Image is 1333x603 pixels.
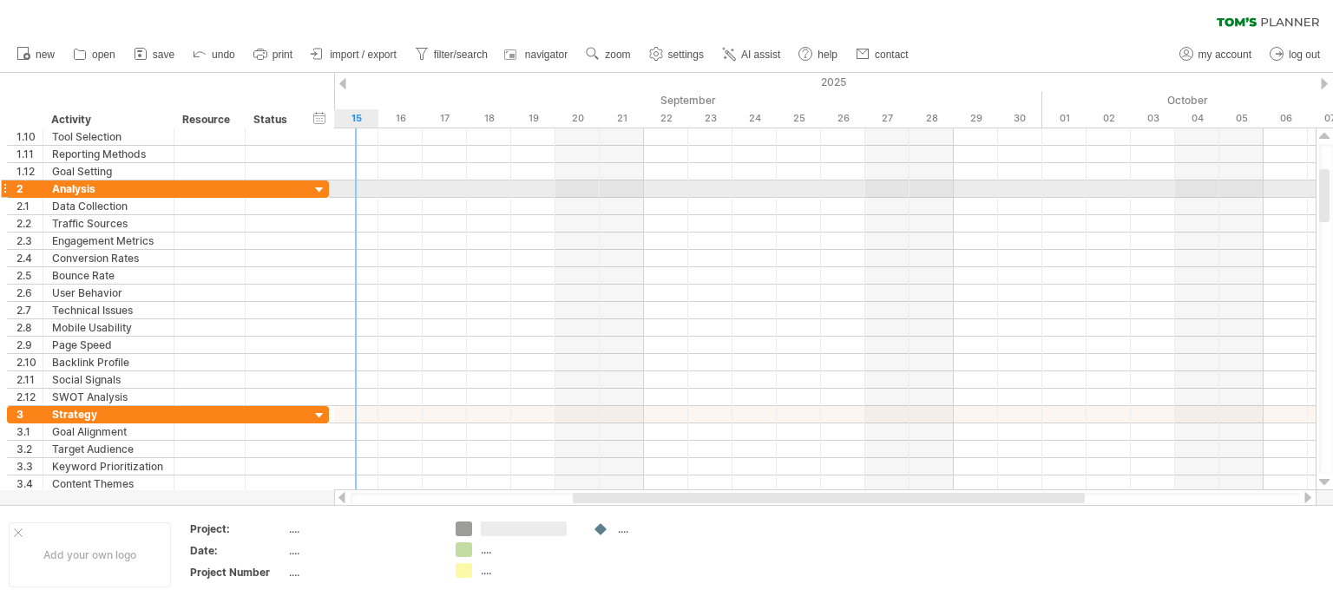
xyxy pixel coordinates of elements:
[289,521,435,536] div: ....
[741,49,780,61] span: AI assist
[423,109,467,128] div: Wednesday, 17 September 2025
[52,458,165,475] div: Keyword Prioritization
[1198,49,1251,61] span: my account
[525,49,568,61] span: navigator
[645,43,709,66] a: settings
[1265,43,1325,66] a: log out
[52,267,165,284] div: Bounce Rate
[212,49,235,61] span: undo
[998,109,1042,128] div: Tuesday, 30 September 2025
[69,43,121,66] a: open
[289,565,435,580] div: ....
[1175,43,1257,66] a: my account
[555,109,600,128] div: Saturday, 20 September 2025
[249,43,298,66] a: print
[644,109,688,128] div: Monday, 22 September 2025
[52,406,165,423] div: Strategy
[253,111,292,128] div: Status
[52,163,165,180] div: Goal Setting
[16,475,43,492] div: 3.4
[52,215,165,232] div: Traffic Sources
[16,389,43,405] div: 2.12
[821,109,865,128] div: Friday, 26 September 2025
[16,285,43,301] div: 2.6
[52,354,165,370] div: Backlink Profile
[12,43,60,66] a: new
[52,337,165,353] div: Page Speed
[16,302,43,318] div: 2.7
[1042,109,1087,128] div: Wednesday, 1 October 2025
[581,43,635,66] a: zoom
[190,521,286,536] div: Project:
[16,128,43,145] div: 1.10
[502,43,573,66] a: navigator
[16,198,43,214] div: 2.1
[16,250,43,266] div: 2.4
[378,109,423,128] div: Tuesday, 16 September 2025
[16,458,43,475] div: 3.3
[36,49,55,61] span: new
[467,109,511,128] div: Thursday, 18 September 2025
[16,337,43,353] div: 2.9
[1131,109,1175,128] div: Friday, 3 October 2025
[52,285,165,301] div: User Behavior
[52,180,165,197] div: Analysis
[16,371,43,388] div: 2.11
[865,109,909,128] div: Saturday, 27 September 2025
[16,233,43,249] div: 2.3
[52,423,165,440] div: Goal Alignment
[434,49,488,61] span: filter/search
[1175,109,1219,128] div: Saturday, 4 October 2025
[1264,109,1308,128] div: Monday, 6 October 2025
[52,371,165,388] div: Social Signals
[1219,109,1264,128] div: Sunday, 5 October 2025
[718,43,785,66] a: AI assist
[16,215,43,232] div: 2.2
[16,180,43,197] div: 2
[306,43,402,66] a: import / export
[16,319,43,336] div: 2.8
[954,109,998,128] div: Monday, 29 September 2025
[618,521,712,536] div: ....
[668,49,704,61] span: settings
[851,43,914,66] a: contact
[188,43,240,66] a: undo
[52,233,165,249] div: Engagement Metrics
[92,49,115,61] span: open
[481,542,575,557] div: ....
[16,441,43,457] div: 3.2
[182,111,235,128] div: Resource
[330,49,397,61] span: import / export
[600,109,644,128] div: Sunday, 21 September 2025
[605,49,630,61] span: zoom
[153,49,174,61] span: save
[52,475,165,492] div: Content Themes
[52,146,165,162] div: Reporting Methods
[52,389,165,405] div: SWOT Analysis
[129,43,180,66] a: save
[190,565,286,580] div: Project Number
[16,163,43,180] div: 1.12
[511,109,555,128] div: Friday, 19 September 2025
[481,563,575,578] div: ....
[52,319,165,336] div: Mobile Usability
[52,128,165,145] div: Tool Selection
[777,109,821,128] div: Thursday, 25 September 2025
[818,49,837,61] span: help
[52,441,165,457] div: Target Audience
[16,267,43,284] div: 2.5
[875,49,909,61] span: contact
[334,109,378,128] div: Monday, 15 September 2025
[688,109,732,128] div: Tuesday, 23 September 2025
[732,109,777,128] div: Wednesday, 24 September 2025
[1087,109,1131,128] div: Thursday, 2 October 2025
[190,543,286,558] div: Date:
[51,111,164,128] div: Activity
[16,406,43,423] div: 3
[52,302,165,318] div: Technical Issues
[16,354,43,370] div: 2.10
[909,109,954,128] div: Sunday, 28 September 2025
[289,543,435,558] div: ....
[794,43,843,66] a: help
[16,146,43,162] div: 1.11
